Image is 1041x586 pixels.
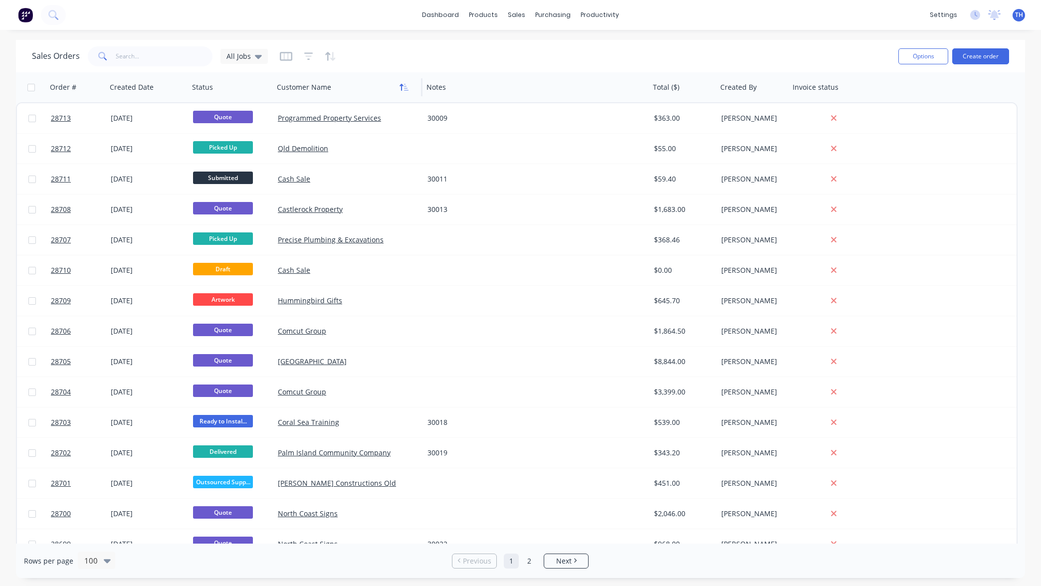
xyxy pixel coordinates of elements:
a: North Coast Signs [278,539,338,549]
div: [PERSON_NAME] [721,144,783,154]
a: Hummingbird Gifts [278,296,342,305]
span: 28709 [51,296,71,306]
div: [DATE] [111,174,185,184]
div: $363.00 [654,113,710,123]
div: [PERSON_NAME] [721,539,783,549]
div: [PERSON_NAME] [721,387,783,397]
button: Options [898,48,948,64]
span: Quote [193,354,253,367]
div: [PERSON_NAME] [721,296,783,306]
span: 28702 [51,448,71,458]
span: Outsourced Supp... [193,476,253,488]
a: 28705 [51,347,111,377]
div: Invoice status [793,82,838,92]
a: Comcut Group [278,326,326,336]
h1: Sales Orders [32,51,80,61]
span: Draft [193,263,253,275]
div: [DATE] [111,235,185,245]
span: 28713 [51,113,71,123]
a: dashboard [417,7,464,22]
div: [DATE] [111,144,185,154]
div: $343.20 [654,448,710,458]
span: 28701 [51,478,71,488]
div: [DATE] [111,509,185,519]
span: 28699 [51,539,71,549]
a: 28709 [51,286,111,316]
div: $451.00 [654,478,710,488]
div: $645.70 [654,296,710,306]
span: Quote [193,202,253,214]
div: [PERSON_NAME] [721,357,783,367]
a: Next page [544,556,588,566]
a: Qld Demolition [278,144,328,153]
a: Previous page [452,556,496,566]
div: [PERSON_NAME] [721,478,783,488]
div: [PERSON_NAME] [721,174,783,184]
span: 28711 [51,174,71,184]
span: Quote [193,385,253,397]
div: [DATE] [111,448,185,458]
div: [DATE] [111,265,185,275]
div: Notes [426,82,446,92]
span: Quote [193,506,253,519]
span: 28703 [51,417,71,427]
span: Quote [193,537,253,549]
a: 28713 [51,103,111,133]
div: [PERSON_NAME] [721,326,783,336]
span: 28710 [51,265,71,275]
div: $59.40 [654,174,710,184]
span: Rows per page [24,556,73,566]
input: Search... [116,46,213,66]
span: Quote [193,111,253,123]
span: Delivered [193,445,253,458]
a: 28712 [51,134,111,164]
div: settings [925,7,962,22]
a: 28711 [51,164,111,194]
div: [DATE] [111,417,185,427]
span: Quote [193,324,253,336]
div: productivity [576,7,624,22]
a: 28701 [51,468,111,498]
a: Page 2 [522,554,537,569]
div: Order # [50,82,76,92]
img: Factory [18,7,33,22]
span: 28705 [51,357,71,367]
div: $8,844.00 [654,357,710,367]
div: $968.00 [654,539,710,549]
div: 30022 [427,539,635,549]
ul: Pagination [448,554,593,569]
div: $3,399.00 [654,387,710,397]
div: [DATE] [111,357,185,367]
button: Create order [952,48,1009,64]
a: Precise Plumbing & Excavations [278,235,384,244]
a: 28707 [51,225,111,255]
span: 28708 [51,204,71,214]
span: 28704 [51,387,71,397]
span: Next [556,556,572,566]
div: [DATE] [111,296,185,306]
span: 28706 [51,326,71,336]
div: $55.00 [654,144,710,154]
span: 28707 [51,235,71,245]
div: [PERSON_NAME] [721,509,783,519]
div: Created By [720,82,757,92]
div: [PERSON_NAME] [721,113,783,123]
span: Picked Up [193,141,253,154]
div: $1,683.00 [654,204,710,214]
a: North Coast Signs [278,509,338,518]
a: Cash Sale [278,174,310,184]
div: [PERSON_NAME] [721,417,783,427]
div: $2,046.00 [654,509,710,519]
div: $0.00 [654,265,710,275]
div: $368.46 [654,235,710,245]
a: 28699 [51,529,111,559]
a: 28700 [51,499,111,529]
div: 30009 [427,113,635,123]
span: 28700 [51,509,71,519]
div: [DATE] [111,326,185,336]
a: 28703 [51,407,111,437]
div: [PERSON_NAME] [721,448,783,458]
a: Page 1 is your current page [504,554,519,569]
a: Comcut Group [278,387,326,396]
div: products [464,7,503,22]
